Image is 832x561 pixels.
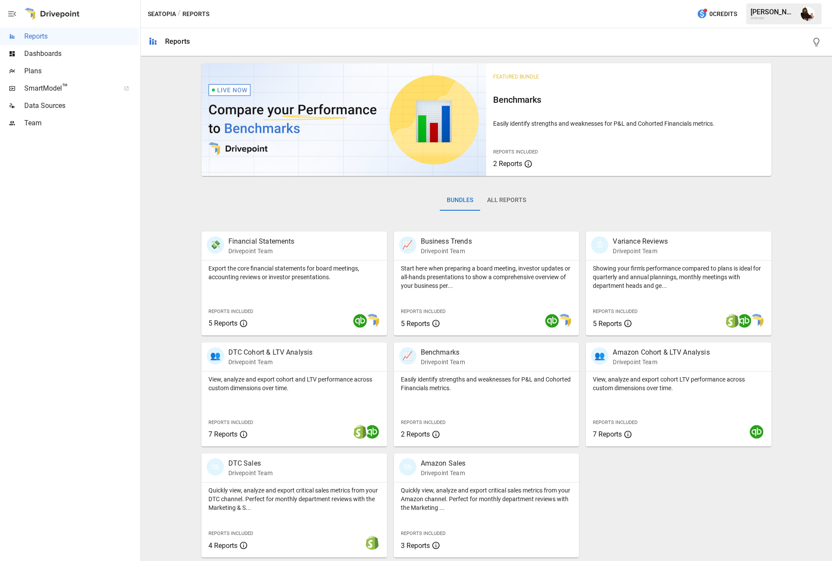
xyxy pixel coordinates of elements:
span: Reports Included [401,531,445,536]
p: Drivepoint Team [228,469,273,477]
div: 💸 [207,236,224,254]
p: Export the core financial statements for board meetings, accounting reviews or investor presentat... [208,264,380,281]
img: quickbooks [750,425,764,439]
span: Reports Included [401,420,445,425]
span: Reports Included [208,420,253,425]
div: 🗓 [591,236,608,254]
p: View, analyze and export cohort LTV performance across custom dimensions over time. [593,375,764,392]
span: 7 Reports [208,430,237,438]
div: [PERSON_NAME] [751,8,796,16]
img: smart model [557,314,571,328]
p: Drivepoint Team [613,358,709,366]
div: 👥 [207,347,224,365]
p: Drivepoint Team [421,469,466,477]
h6: Benchmarks [493,93,764,107]
p: Business Trends [421,236,472,247]
span: Data Sources [24,101,139,111]
span: 7 Reports [593,430,622,438]
img: shopify [725,314,739,328]
p: Easily identify strengths and weaknesses for P&L and Cohorted Financials metrics. [401,375,572,392]
span: 2 Reports [401,430,430,438]
div: Seatopia [751,16,796,20]
p: Start here when preparing a board meeting, investor updates or all-hands presentations to show a ... [401,264,572,290]
div: / [178,9,181,20]
span: 3 Reports [401,541,430,550]
span: Team [24,118,139,128]
span: Plans [24,66,139,76]
div: 🛍 [207,458,224,476]
p: Drivepoint Team [228,247,295,255]
button: Seatopia [148,9,176,20]
img: quickbooks [353,314,367,328]
div: Reports [165,37,190,46]
p: DTC Sales [228,458,273,469]
span: Reports [24,31,139,42]
span: Reports Included [401,309,445,314]
div: 📈 [399,347,416,365]
p: Financial Statements [228,236,295,247]
span: Reports Included [208,531,253,536]
div: 👥 [591,347,608,365]
p: Drivepoint Team [421,358,465,366]
span: SmartModel [24,83,114,94]
span: 2 Reports [493,160,522,168]
span: Reports Included [208,309,253,314]
img: shopify [365,536,379,550]
div: 🛍 [399,458,416,476]
p: Benchmarks [421,347,465,358]
p: DTC Cohort & LTV Analysis [228,347,313,358]
p: Amazon Sales [421,458,466,469]
span: Reports Included [593,309,637,314]
button: Bundles [440,190,480,211]
img: Ryan Dranginis [801,7,815,21]
span: 5 Reports [401,320,430,328]
div: 📈 [399,236,416,254]
span: Featured Bundle [493,74,539,80]
p: Drivepoint Team [421,247,472,255]
img: video thumbnail [201,63,487,176]
span: Dashboards [24,49,139,59]
img: shopify [353,425,367,439]
img: smart model [750,314,764,328]
span: 0 Credits [709,9,737,20]
p: Variance Reviews [613,236,667,247]
button: All Reports [480,190,533,211]
span: 5 Reports [208,319,237,327]
span: 4 Reports [208,541,237,550]
button: Ryan Dranginis [796,2,820,26]
p: Drivepoint Team [228,358,313,366]
button: 0Credits [693,6,741,22]
p: Showing your firm's performance compared to plans is ideal for quarterly and annual plannings, mo... [593,264,764,290]
p: View, analyze and export cohort and LTV performance across custom dimensions over time. [208,375,380,392]
p: Easily identify strengths and weaknesses for P&L and Cohorted Financials metrics. [493,119,764,128]
span: ™ [62,82,68,93]
span: Reports Included [493,149,538,155]
img: quickbooks [738,314,751,328]
p: Quickly view, analyze and export critical sales metrics from your DTC channel. Perfect for monthl... [208,486,380,512]
img: quickbooks [365,425,379,439]
img: quickbooks [545,314,559,328]
p: Drivepoint Team [613,247,667,255]
p: Quickly view, analyze and export critical sales metrics from your Amazon channel. Perfect for mon... [401,486,572,512]
p: Amazon Cohort & LTV Analysis [613,347,709,358]
img: smart model [365,314,379,328]
span: Reports Included [593,420,637,425]
span: 5 Reports [593,320,622,328]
